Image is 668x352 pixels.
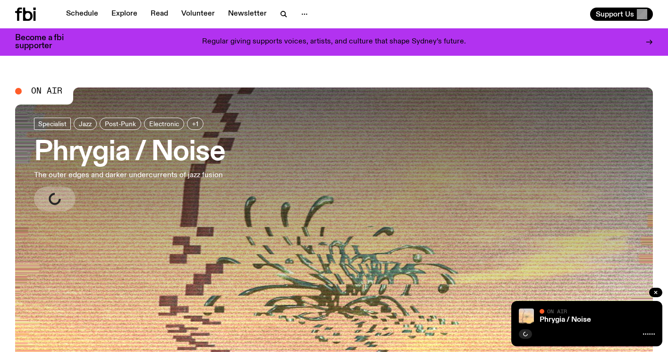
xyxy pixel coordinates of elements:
span: Jazz [79,120,92,128]
a: Volunteer [176,8,220,21]
span: +1 [192,120,198,128]
a: Read [145,8,174,21]
a: Specialist [34,118,71,130]
span: On Air [31,87,62,95]
span: Electronic [149,120,179,128]
a: Phrygia / Noise [540,316,591,324]
span: Post-Punk [105,120,136,128]
a: Phrygia / NoiseThe outer edges and darker undercurrents of jazz fusion [34,118,225,211]
span: Support Us [596,10,634,18]
a: Jazz [74,118,97,130]
button: Support Us [590,8,653,21]
a: Schedule [60,8,104,21]
span: Specialist [38,120,67,128]
a: Post-Punk [100,118,141,130]
a: Electronic [144,118,184,130]
span: On Air [547,308,567,314]
h3: Phrygia / Noise [34,139,225,166]
h3: Become a fbi supporter [15,34,76,50]
button: +1 [187,118,203,130]
p: Regular giving supports voices, artists, and culture that shape Sydney’s future. [202,38,466,46]
a: Newsletter [222,8,272,21]
a: Explore [106,8,143,21]
p: The outer edges and darker undercurrents of jazz fusion [34,170,225,181]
